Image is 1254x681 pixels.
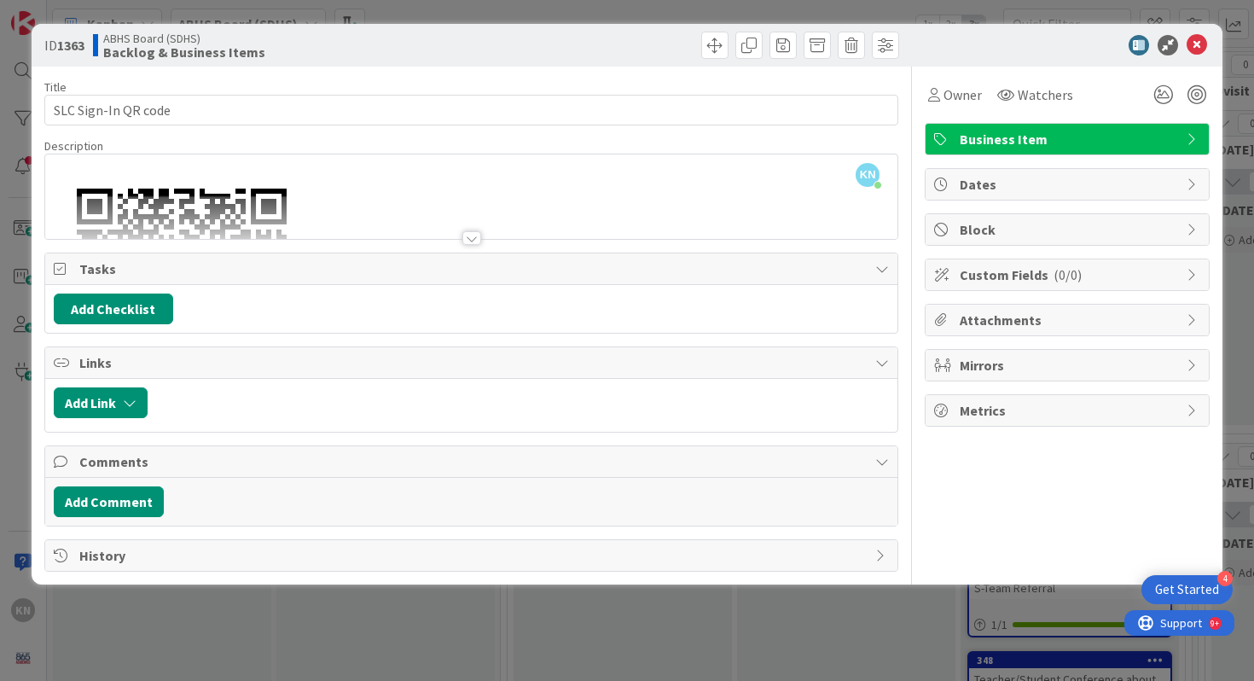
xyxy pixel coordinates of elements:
[44,79,67,95] label: Title
[103,32,265,45] span: ABHS Board (SDHS)
[79,545,868,566] span: History
[86,7,95,20] div: 9+
[54,294,173,324] button: Add Checklist
[960,174,1178,195] span: Dates
[1141,575,1233,604] div: Open Get Started checklist, remaining modules: 4
[1155,581,1219,598] div: Get Started
[54,387,148,418] button: Add Link
[960,400,1178,421] span: Metrics
[1018,84,1073,105] span: Watchers
[79,451,868,472] span: Comments
[44,138,103,154] span: Description
[79,352,868,373] span: Links
[57,37,84,54] b: 1363
[54,486,164,517] button: Add Comment
[44,35,84,55] span: ID
[79,259,868,279] span: Tasks
[943,84,982,105] span: Owner
[54,166,310,422] img: frame-8.png
[1217,571,1233,586] div: 4
[960,310,1178,330] span: Attachments
[960,355,1178,375] span: Mirrors
[960,265,1178,285] span: Custom Fields
[36,3,78,23] span: Support
[856,163,880,187] span: KN
[103,45,265,59] b: Backlog & Business Items
[1054,266,1082,283] span: ( 0/0 )
[960,219,1178,240] span: Block
[960,129,1178,149] span: Business Item
[44,95,899,125] input: type card name here...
